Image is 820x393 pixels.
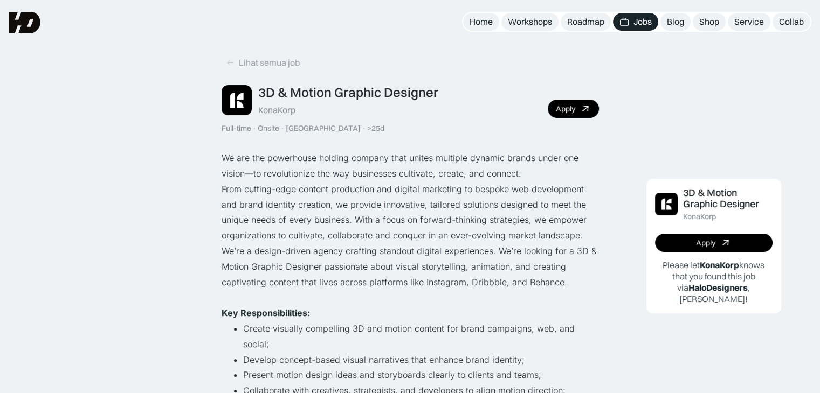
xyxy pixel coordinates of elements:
[280,124,285,133] div: ·
[258,104,295,116] div: KonaKorp
[286,124,361,133] div: [GEOGRAPHIC_DATA]
[548,100,599,118] a: Apply
[243,352,599,368] li: Develop concept-based visual narratives that enhance brand identity;
[501,13,559,31] a: Workshops
[633,16,652,27] div: Jobs
[613,13,658,31] a: Jobs
[243,367,599,383] li: Present motion design ideas and storyboards clearly to clients and teams;
[567,16,604,27] div: Roadmap
[734,16,764,27] div: Service
[655,234,773,252] a: Apply
[688,282,748,293] b: HaloDesigners
[362,124,366,133] div: ·
[258,85,438,100] div: 3D & Motion Graphic Designer
[655,259,773,304] p: Please let knows that you found this job via , [PERSON_NAME]!
[222,307,310,318] strong: Key Responsibilities:
[700,259,739,270] b: KonaKorp
[222,150,599,181] p: We are the powerhouse holding company that unites multiple dynamic brands under one vision—to rev...
[660,13,691,31] a: Blog
[693,13,726,31] a: Shop
[556,104,575,114] div: Apply
[696,238,715,248] div: Apply
[222,243,599,290] p: We’re a design-driven agency crafting standout digital experiences. We’re looking for a 3D & Moti...
[667,16,684,27] div: Blog
[561,13,611,31] a: Roadmap
[508,16,552,27] div: Workshops
[463,13,499,31] a: Home
[222,181,599,243] p: From cutting-edge content production and digital marketing to bespoke web development and brand i...
[683,187,773,210] div: 3D & Motion Graphic Designer
[239,57,300,68] div: Lihat semua job
[728,13,770,31] a: Service
[222,85,252,115] img: Job Image
[222,54,304,72] a: Lihat semua job
[779,16,804,27] div: Collab
[258,124,279,133] div: Onsite
[470,16,493,27] div: Home
[367,124,384,133] div: >25d
[699,16,719,27] div: Shop
[252,124,257,133] div: ·
[683,212,716,221] div: KonaKorp
[773,13,810,31] a: Collab
[655,193,678,215] img: Job Image
[222,124,251,133] div: Full-time
[243,321,599,352] li: Create visually compelling 3D and motion content for brand campaigns, web, and social;
[222,290,599,305] p: ‍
